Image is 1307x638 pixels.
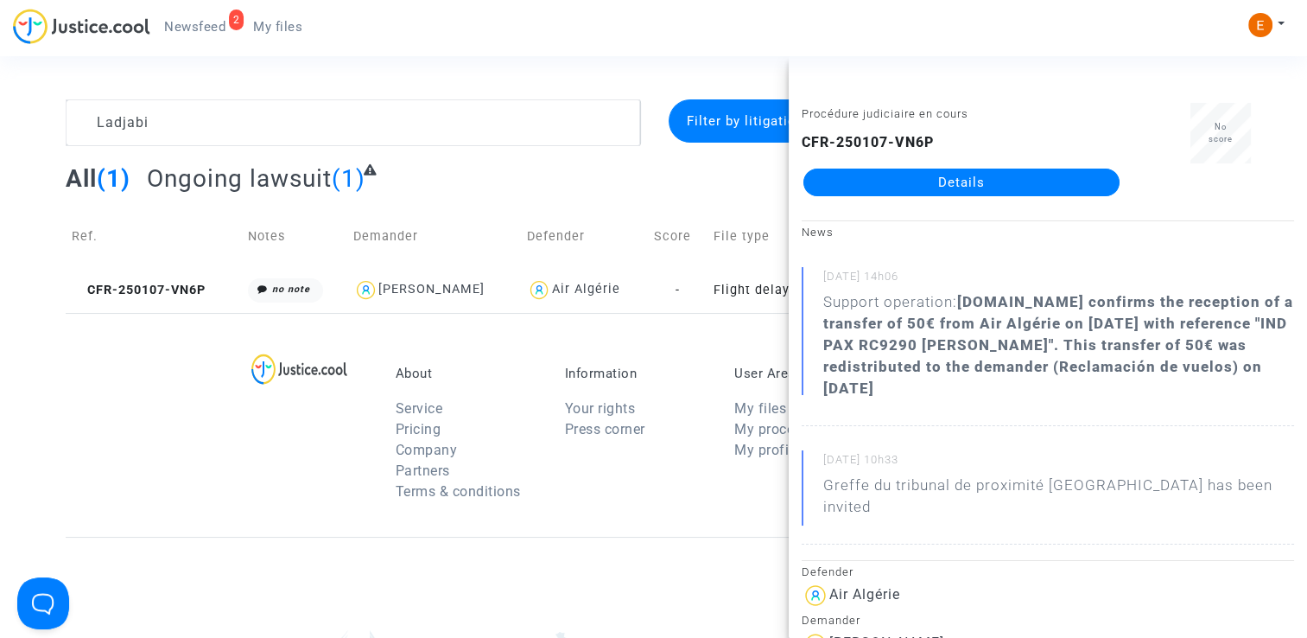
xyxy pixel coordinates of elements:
img: icon-user.svg [802,582,829,609]
a: Terms & conditions [396,483,521,500]
span: My files [253,19,302,35]
img: icon-user.svg [353,278,378,303]
b: CFR-250107-VN6P [802,134,934,150]
span: (1) [332,164,365,193]
a: Press corner [565,421,645,437]
small: News [802,226,834,239]
td: Demander [347,206,520,267]
iframe: Help Scout Beacon - Open [17,577,69,629]
a: My files [239,14,316,40]
small: Demander [802,614,860,627]
span: - [676,283,680,297]
a: 2Newsfeed [150,14,239,40]
a: Details [803,169,1120,196]
span: (1) [97,164,130,193]
td: Flight delay on arrival (outside of EU - Montreal Convention) [707,267,917,313]
div: Air Algérie [551,282,619,297]
div: Air Algérie [829,586,900,603]
a: My proceedings [734,421,837,437]
a: Company [396,442,458,458]
div: Support operation: [823,291,1294,399]
small: [DATE] 10h33 [823,452,1294,475]
small: [DATE] 14h06 [823,269,1294,291]
td: Notes [242,206,348,267]
a: Partners [396,463,450,479]
span: Filter by litigation [687,113,804,129]
span: No score [1209,122,1233,144]
a: Service [396,400,443,417]
b: [DOMAIN_NAME] confirms the reception of a transfer of 50€ from Air Algérie on [DATE] with referen... [823,293,1293,397]
span: Newsfeed [164,19,225,35]
small: Procédure judiciaire en cours [802,107,968,120]
span: All [66,164,97,193]
img: icon-user.svg [527,278,552,303]
a: Pricing [396,421,441,437]
i: no note [272,284,310,295]
small: Defender [802,565,853,578]
a: My profile [734,442,800,458]
img: jc-logo.svg [13,9,150,44]
p: About [396,366,539,381]
p: Greffe du tribunal de proximité [GEOGRAPHIC_DATA] has been invited [823,475,1294,526]
a: Your rights [565,400,636,417]
span: Ongoing lawsuit [147,164,332,193]
p: User Area [734,366,878,381]
td: Score [648,206,707,267]
div: [PERSON_NAME] [378,282,485,297]
td: Defender [521,206,648,267]
td: File type [707,206,917,267]
p: Information [565,366,708,381]
span: CFR-250107-VN6P [72,283,206,297]
div: 2 [229,10,244,30]
td: Ref. [66,206,242,267]
a: My files [734,400,786,417]
img: ACg8ocIeiFvHKe4dA5oeRFd_CiCnuxWUEc1A2wYhRJE3TTWt=s96-c [1248,13,1272,37]
img: logo-lg.svg [251,354,347,385]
